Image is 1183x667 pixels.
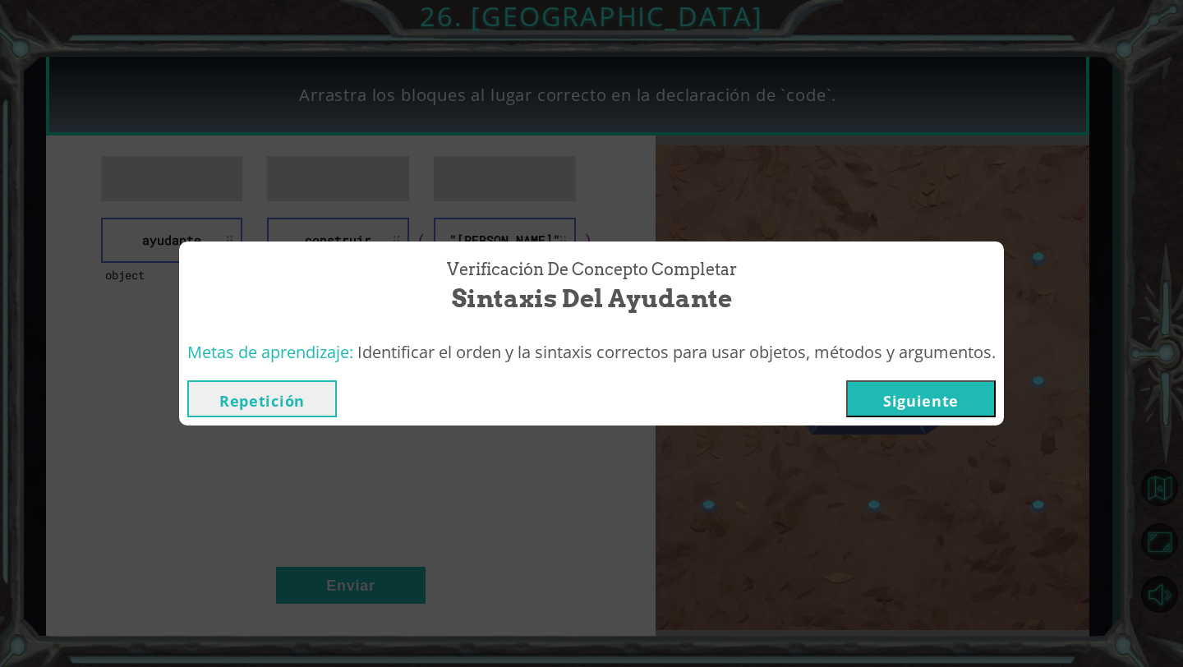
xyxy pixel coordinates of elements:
[846,380,996,417] button: Siguiente
[357,341,996,363] span: Identificar el orden y la sintaxis correctos para usar objetos, métodos y argumentos.
[452,281,732,316] span: Sintaxis del Ayudante
[187,380,337,417] button: Repetición
[187,341,353,363] span: Metas de aprendizaje:
[447,258,737,282] span: Verificación de Concepto Completar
